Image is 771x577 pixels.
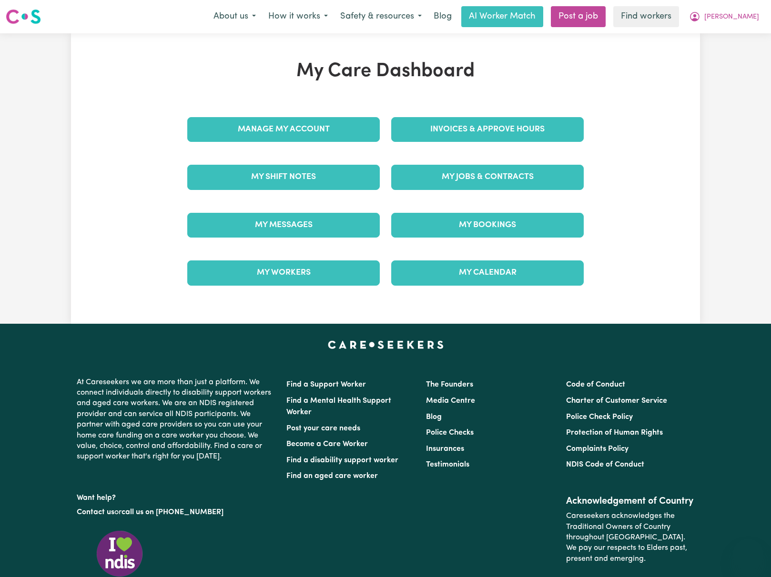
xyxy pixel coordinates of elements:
[566,381,625,388] a: Code of Conduct
[207,7,262,27] button: About us
[391,260,584,285] a: My Calendar
[566,496,694,507] h2: Acknowledgement of Country
[613,6,679,27] a: Find workers
[6,6,41,28] a: Careseekers logo
[262,7,334,27] button: How it works
[334,7,428,27] button: Safety & resources
[187,165,380,189] a: My Shift Notes
[286,425,360,432] a: Post your care needs
[286,397,391,416] a: Find a Mental Health Support Worker
[566,445,629,453] a: Complaints Policy
[77,508,114,516] a: Contact us
[426,413,442,421] a: Blog
[187,260,380,285] a: My Workers
[77,503,275,521] p: or
[426,445,464,453] a: Insurances
[77,489,275,503] p: Want help?
[426,397,475,405] a: Media Centre
[286,381,366,388] a: Find a Support Worker
[286,472,378,480] a: Find an aged care worker
[704,12,759,22] span: [PERSON_NAME]
[391,213,584,238] a: My Bookings
[187,213,380,238] a: My Messages
[426,429,474,437] a: Police Checks
[566,461,644,468] a: NDIS Code of Conduct
[461,6,543,27] a: AI Worker Match
[6,8,41,25] img: Careseekers logo
[391,165,584,189] a: My Jobs & Contracts
[566,413,633,421] a: Police Check Policy
[428,6,457,27] a: Blog
[566,429,663,437] a: Protection of Human Rights
[122,508,223,516] a: call us on [PHONE_NUMBER]
[733,539,763,569] iframe: Button to launch messaging window
[566,397,667,405] a: Charter of Customer Service
[286,457,398,464] a: Find a disability support worker
[426,381,473,388] a: The Founders
[286,440,368,448] a: Become a Care Worker
[683,7,765,27] button: My Account
[426,461,469,468] a: Testimonials
[182,60,589,83] h1: My Care Dashboard
[187,117,380,142] a: Manage My Account
[328,341,444,348] a: Careseekers home page
[551,6,606,27] a: Post a job
[566,507,694,568] p: Careseekers acknowledges the Traditional Owners of Country throughout [GEOGRAPHIC_DATA]. We pay o...
[77,373,275,466] p: At Careseekers we are more than just a platform. We connect individuals directly to disability su...
[391,117,584,142] a: Invoices & Approve Hours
